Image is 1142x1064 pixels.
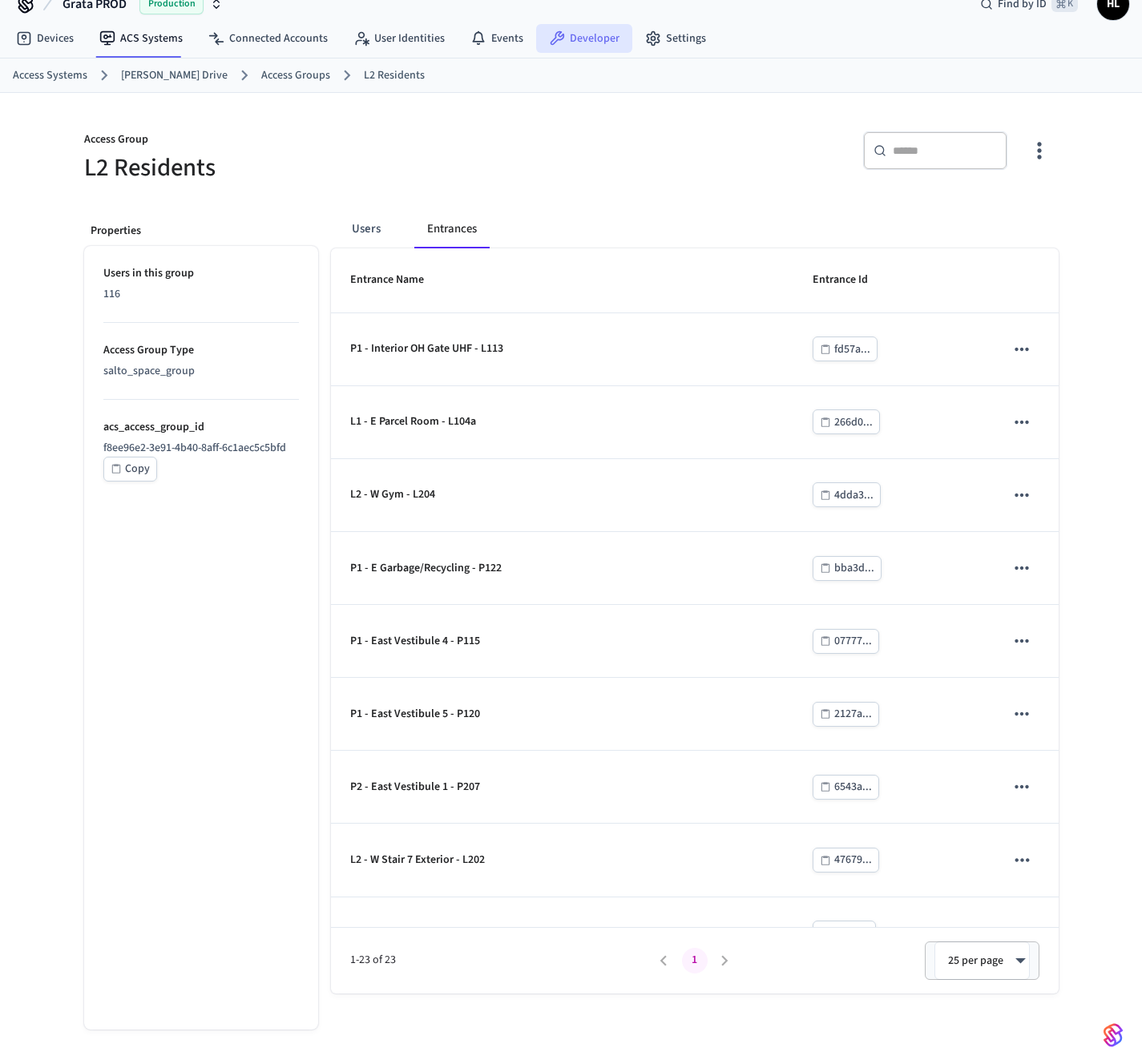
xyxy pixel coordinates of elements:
div: 6543a... [834,777,872,797]
nav: pagination navigation [649,948,740,973]
p: P2 - East Vestibule 1 - P207 [350,779,480,796]
button: 2127a... [813,702,879,727]
a: User Identities [341,24,458,53]
button: 6543a... [813,775,879,800]
a: Developer [536,24,632,53]
p: f8ee96e2-3e91-4b40-8aff-6c1aec5c5bfd [103,440,299,457]
div: 116 [103,286,299,303]
p: P2 - East Vestibule 2 - P210 [350,925,480,941]
a: Access Systems [13,67,87,84]
p: Properties [91,223,312,240]
a: Devices [3,24,87,53]
button: Users [337,210,395,248]
button: fd57a... [813,337,878,361]
div: 47679... [834,850,872,870]
img: SeamLogoGradient.69752ec5.svg [1104,1022,1123,1048]
a: Access Groups [261,67,330,84]
span: 1-23 of 23 [350,952,649,969]
p: L1 - E Parcel Room - L104a [350,413,476,430]
p: P1 - Interior OH Gate UHF - L113 [350,341,503,357]
a: Events [458,24,536,53]
button: bba3d... [813,556,882,581]
p: P1 - E Garbage/Recycling - P122 [350,560,502,577]
span: Entrance Id [813,268,889,292]
button: 4dda3... [813,482,881,507]
div: Copy [125,459,150,479]
a: Connected Accounts [196,24,341,53]
a: L2 Residents [364,67,425,84]
a: ACS Systems [87,24,196,53]
p: Users in this group [103,265,299,282]
div: f67ca... [834,923,869,943]
button: Copy [103,457,157,482]
p: P1 - East Vestibule 4 - P115 [350,633,480,650]
button: Entrances [414,210,490,248]
div: 2127a... [834,704,872,724]
div: 4dda3... [834,486,874,506]
p: acs_access_group_id [103,419,299,436]
p: Access Group Type [103,342,299,359]
a: Settings [632,24,719,53]
div: 25 per page [934,941,1030,980]
p: P1 - East Vestibule 5 - P120 [350,706,480,723]
p: Access Group [84,131,562,151]
p: L2 - W Stair 7 Exterior - L202 [350,852,485,869]
span: Entrance Name [350,268,445,292]
a: [PERSON_NAME] Drive [121,67,228,84]
div: bba3d... [834,558,874,578]
div: fd57a... [834,340,870,360]
button: 47679... [813,848,879,873]
div: salto_space_group [103,363,299,380]
h5: L2 Residents [84,151,562,184]
div: 266d0... [834,413,873,433]
button: 266d0... [813,409,880,434]
div: 07777... [834,631,872,651]
button: f67ca... [813,921,876,945]
p: L2 - W Gym - L204 [350,486,435,503]
button: 07777... [813,629,879,654]
button: page 1 [682,948,708,973]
